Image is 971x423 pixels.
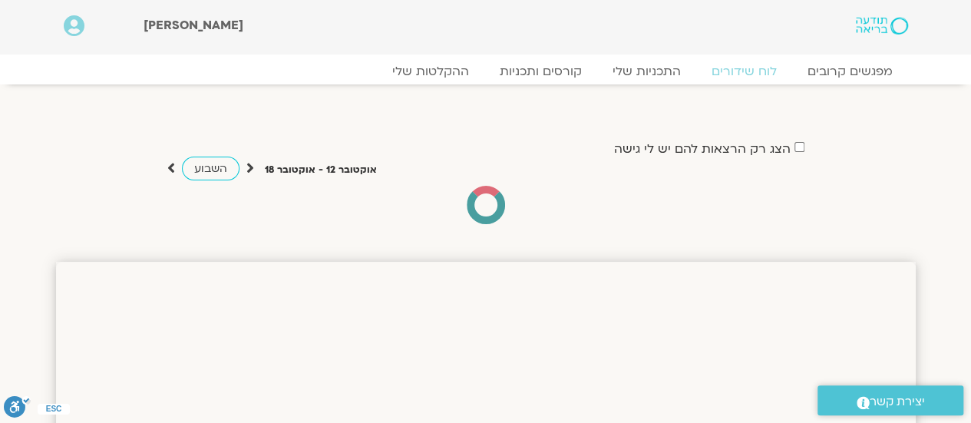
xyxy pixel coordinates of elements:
a: יצירת קשר [817,385,963,415]
nav: Menu [64,64,908,79]
a: קורסים ותכניות [484,64,597,79]
a: מפגשים קרובים [792,64,908,79]
span: השבוע [194,161,227,176]
a: ההקלטות שלי [377,64,484,79]
span: [PERSON_NAME] [144,17,243,34]
span: יצירת קשר [870,392,925,412]
a: התכניות שלי [597,64,696,79]
label: הצג רק הרצאות להם יש לי גישה [614,142,791,156]
a: השבוע [182,157,239,180]
a: לוח שידורים [696,64,792,79]
p: אוקטובר 12 - אוקטובר 18 [265,162,377,178]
